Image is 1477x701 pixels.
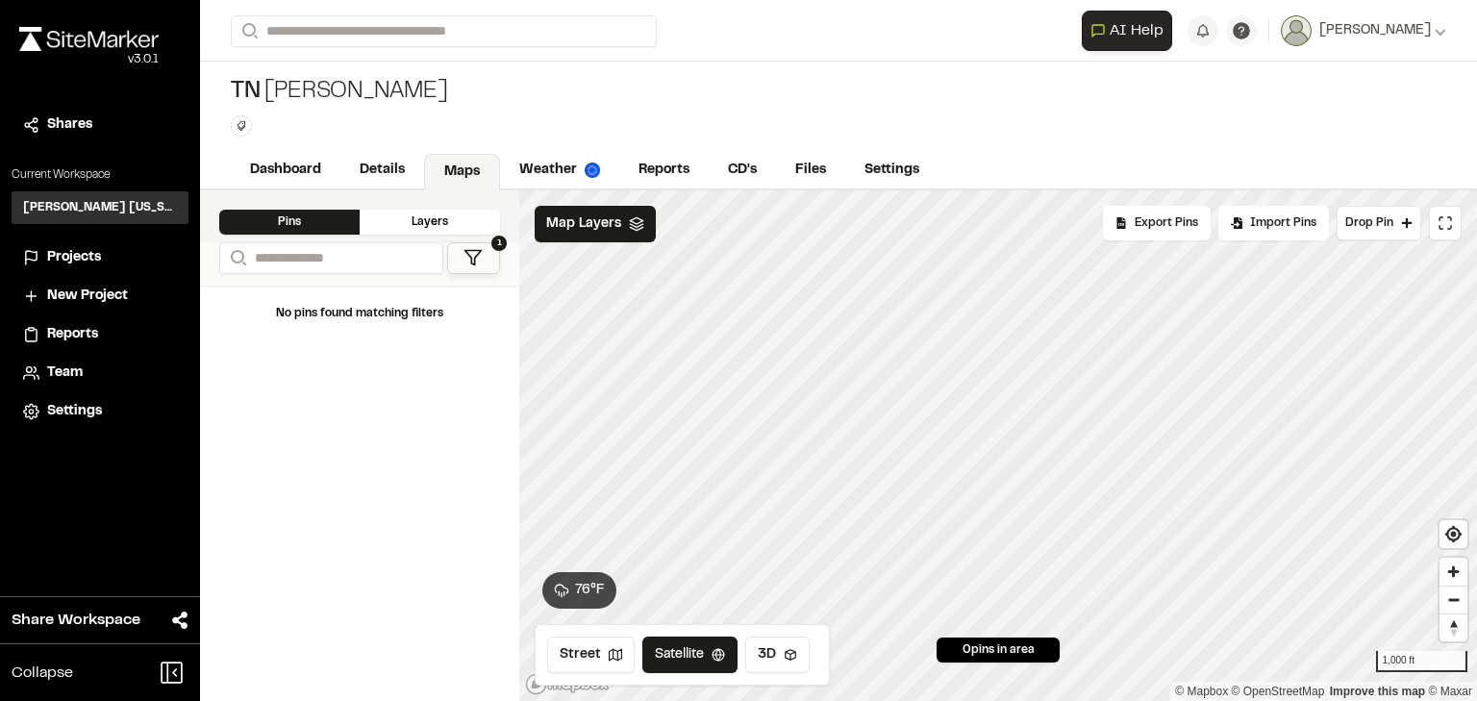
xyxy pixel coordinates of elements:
p: Current Workspace [12,166,188,184]
span: New Project [47,286,128,307]
img: precipai.png [585,163,600,178]
span: AI Help [1110,19,1164,42]
span: Import Pins [1250,214,1316,232]
span: TN [231,77,261,108]
button: Zoom in [1439,558,1467,586]
button: Search [231,15,265,47]
span: Shares [47,114,92,136]
div: Import Pins into your project [1218,206,1329,240]
button: Street [547,637,635,673]
button: Satellite [642,637,738,673]
a: Maxar [1428,685,1472,698]
button: Search [219,242,254,274]
a: Projects [23,247,177,268]
button: 76°F [542,572,616,609]
span: Zoom out [1439,587,1467,613]
div: Layers [360,210,500,235]
span: Settings [47,401,102,422]
a: Files [776,152,845,188]
a: Reports [23,324,177,345]
span: Reports [47,324,98,345]
span: 1 [491,236,507,251]
a: Reports [619,152,709,188]
a: Team [23,363,177,384]
div: Pins [219,210,360,235]
button: 1 [447,242,500,274]
span: Projects [47,247,101,268]
button: Zoom out [1439,586,1467,613]
a: Mapbox [1175,685,1228,698]
a: Shares [23,114,177,136]
div: Oh geez...please don't... [19,51,159,68]
div: No pins available to export [1103,206,1211,240]
span: Reset bearing to north [1439,614,1467,641]
a: CD's [709,152,776,188]
h3: [PERSON_NAME] [US_STATE] [23,199,177,216]
a: Settings [23,401,177,422]
canvas: Map [519,190,1477,701]
a: Mapbox logo [525,673,610,695]
a: Dashboard [231,152,340,188]
button: Reset bearing to north [1439,613,1467,641]
span: Share Workspace [12,609,140,632]
a: New Project [23,286,177,307]
button: Find my location [1439,520,1467,548]
img: rebrand.png [19,27,159,51]
span: Collapse [12,662,73,685]
span: 0 pins in area [963,641,1035,659]
span: Map Layers [546,213,621,235]
a: Map feedback [1330,685,1425,698]
div: [PERSON_NAME] [231,77,447,108]
a: Maps [424,154,500,190]
button: [PERSON_NAME] [1281,15,1446,46]
span: Export Pins [1135,214,1198,232]
a: Details [340,152,424,188]
div: 1,000 ft [1376,651,1467,672]
span: Team [47,363,83,384]
span: [PERSON_NAME] [1319,20,1431,41]
span: 76 ° F [575,580,605,601]
img: User [1281,15,1312,46]
div: Open AI Assistant [1082,11,1180,51]
a: Settings [845,152,939,188]
span: No pins found matching filters [276,309,443,318]
button: Open AI Assistant [1082,11,1172,51]
button: Edit Tags [231,115,252,137]
button: Drop Pin [1337,206,1421,240]
span: Drop Pin [1345,214,1393,232]
a: Weather [500,152,619,188]
a: OpenStreetMap [1232,685,1325,698]
button: 3D [745,637,810,673]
